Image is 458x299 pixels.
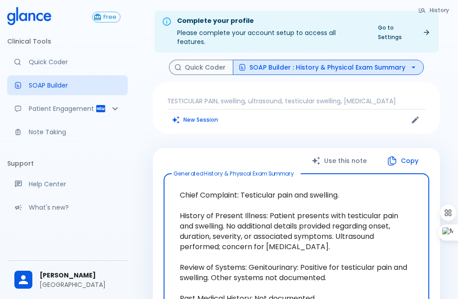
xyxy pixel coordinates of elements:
a: Moramiz: Find ICD10AM codes instantly [7,52,128,72]
p: Help Center [29,180,120,189]
p: SOAP Builder [29,81,120,90]
button: Clears all inputs and results. [167,113,223,126]
li: Support [7,153,128,174]
button: Use this note [302,152,378,170]
button: Copy [378,152,429,170]
p: Note Taking [29,128,120,136]
a: Click to view or change your subscription [92,12,128,22]
p: [GEOGRAPHIC_DATA] [40,280,120,289]
p: Patient Engagement [29,104,95,113]
button: SOAP Builder : History & Physical Exam Summary [233,60,424,75]
div: [PERSON_NAME][GEOGRAPHIC_DATA] [7,264,128,295]
a: Go to Settings [373,21,435,44]
div: Recent updates and feature releases [7,198,128,217]
a: Get help from our support team [7,174,128,194]
span: [PERSON_NAME] [40,271,120,280]
a: Advanced note-taking [7,122,128,142]
p: TESTICULAR PAIN, swelling, ultrasound, testicular swelling, [MEDICAL_DATA] [167,97,426,106]
p: What's new? [29,203,120,212]
button: Edit [409,113,422,127]
a: Docugen: Compose a clinical documentation in seconds [7,75,128,95]
span: Free [100,14,120,21]
button: History [414,4,454,17]
p: Quick Coder [29,57,120,66]
div: Please complete your account setup to access all features. [177,13,365,50]
div: Complete your profile [177,16,365,26]
div: Patient Reports & Referrals [7,99,128,119]
li: Clinical Tools [7,31,128,52]
button: Free [92,12,120,22]
button: Quick Coder [169,60,233,75]
li: Settings [7,228,128,250]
